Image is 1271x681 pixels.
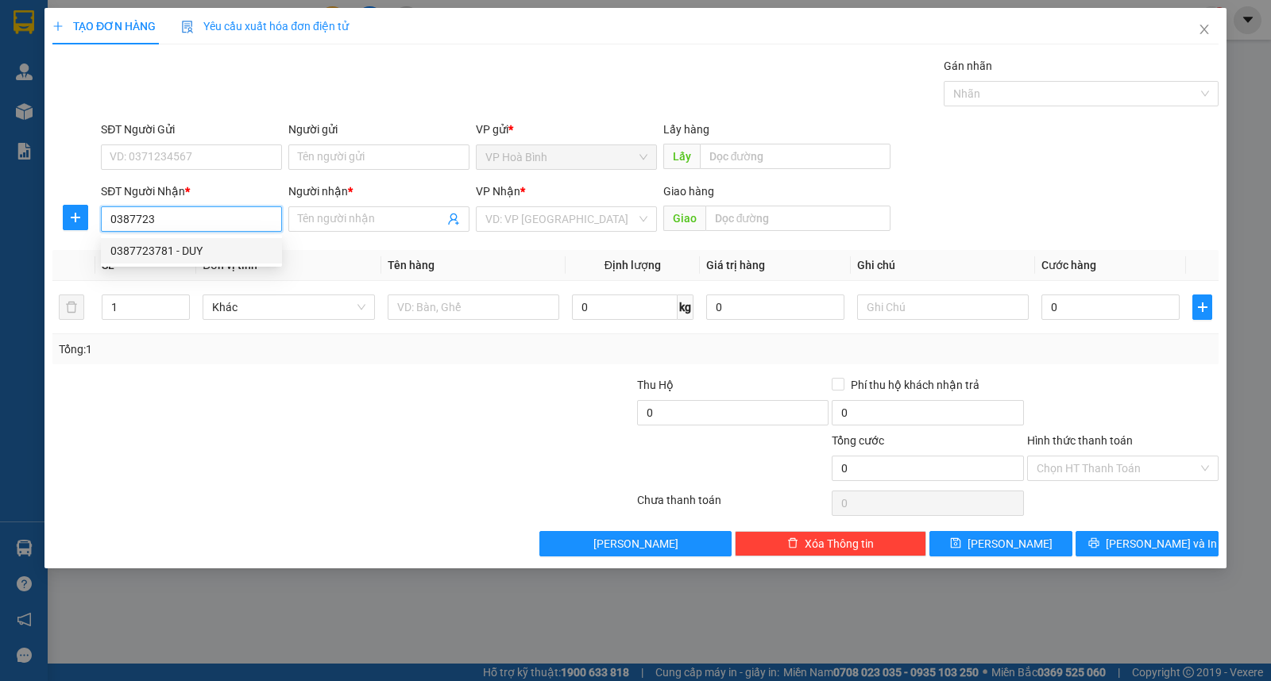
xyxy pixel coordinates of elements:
[678,294,693,320] span: kg
[805,535,874,552] span: Xóa Thông tin
[447,213,460,225] span: user-add
[52,20,156,33] span: TẠO ĐƠN HÀNG
[929,531,1072,556] button: save[PERSON_NAME]
[832,434,884,447] span: Tổng cước
[101,238,282,264] div: 0387723781 - DUY
[1041,259,1096,271] span: Cước hàng
[52,21,64,32] span: plus
[706,294,844,320] input: 0
[485,145,647,169] span: VP Hoà Bình
[851,250,1035,281] th: Ghi chú
[663,123,709,136] span: Lấy hàng
[968,535,1053,552] span: [PERSON_NAME]
[476,185,520,198] span: VP Nhận
[288,121,469,138] div: Người gửi
[1193,301,1211,314] span: plus
[706,259,765,271] span: Giá trị hàng
[1076,531,1219,556] button: printer[PERSON_NAME] và In
[388,294,559,320] input: VD: Bàn, Ghế
[663,206,705,231] span: Giao
[1027,434,1133,447] label: Hình thức thanh toán
[857,294,1029,320] input: Ghi Chú
[663,144,700,169] span: Lấy
[176,309,186,318] span: down
[605,259,661,271] span: Định lượng
[181,21,194,33] img: icon
[288,183,469,200] div: Người nhận
[63,205,88,230] button: plus
[172,295,189,307] span: Increase Value
[735,531,926,556] button: deleteXóa Thông tin
[172,307,189,319] span: Decrease Value
[59,294,84,320] button: delete
[1192,294,1212,320] button: plus
[59,340,492,358] div: Tổng: 1
[663,185,714,198] span: Giao hàng
[787,537,798,550] span: delete
[950,537,961,550] span: save
[110,242,272,260] div: 0387723781 - DUY
[388,259,435,271] span: Tên hàng
[212,295,365,319] span: Khác
[944,60,992,72] label: Gán nhãn
[700,144,891,169] input: Dọc đường
[1106,535,1217,552] span: [PERSON_NAME] và In
[705,206,891,231] input: Dọc đường
[476,121,657,138] div: VP gửi
[1088,537,1099,550] span: printer
[637,379,674,391] span: Thu Hộ
[64,211,87,224] span: plus
[101,121,282,138] div: SĐT Người Gửi
[539,531,731,556] button: [PERSON_NAME]
[176,298,186,307] span: up
[1198,23,1211,36] span: close
[635,491,830,519] div: Chưa thanh toán
[181,20,349,33] span: Yêu cầu xuất hóa đơn điện tử
[101,183,282,200] div: SĐT Người Nhận
[844,376,986,394] span: Phí thu hộ khách nhận trả
[593,535,678,552] span: [PERSON_NAME]
[1182,8,1227,52] button: Close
